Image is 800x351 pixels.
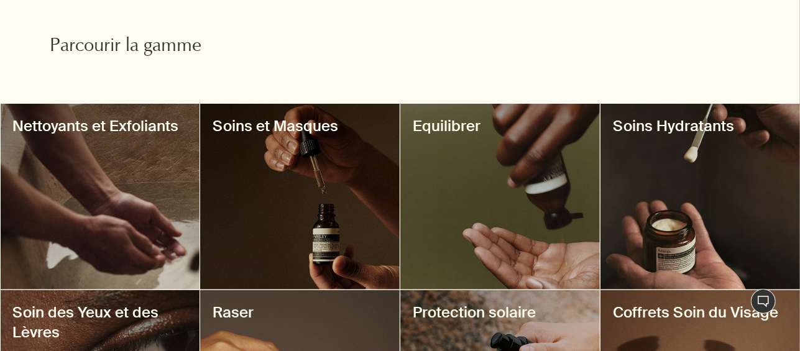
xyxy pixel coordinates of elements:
h3: Soins et Masques [213,116,387,136]
a: decorativeEquilibrer [400,104,600,289]
a: decorativeNettoyants et Exfoliants [1,104,200,289]
h3: Protection solaire [413,303,587,322]
h3: Nettoyants et Exfoliants [13,116,188,136]
h3: Equilibrer [413,116,587,136]
h3: Coffrets Soin du Visage [613,303,788,322]
a: decorativeSoins Hydratants [600,104,800,289]
h3: Soin des Yeux et des Lèvres [13,303,188,342]
h3: Raser [213,303,387,322]
h3: Soins Hydratants [613,116,788,136]
h2: Parcourir la gamme [50,35,283,60]
button: Chat en direct [751,289,776,314]
a: decorativeSoins et Masques [200,104,400,289]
